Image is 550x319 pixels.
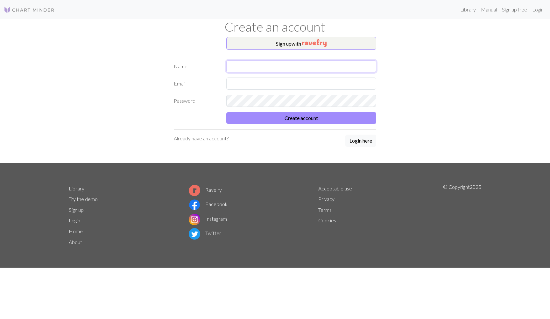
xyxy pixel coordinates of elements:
[499,3,530,16] a: Sign up free
[226,37,376,50] button: Sign upwith
[443,183,481,248] p: © Copyright 2025
[189,216,227,222] a: Instagram
[69,217,80,223] a: Login
[458,3,478,16] a: Library
[174,135,229,142] p: Already have an account?
[170,95,222,107] label: Password
[189,201,228,207] a: Facebook
[318,185,352,191] a: Acceptable use
[69,239,82,245] a: About
[318,217,336,223] a: Cookies
[189,228,200,240] img: Twitter logo
[189,214,200,225] img: Instagram logo
[189,230,221,236] a: Twitter
[69,228,83,234] a: Home
[189,199,200,211] img: Facebook logo
[69,207,84,213] a: Sign up
[318,207,332,213] a: Terms
[302,39,327,47] img: Ravelry
[170,78,222,90] label: Email
[226,112,376,124] button: Create account
[530,3,546,16] a: Login
[345,135,376,147] button: Login here
[478,3,499,16] a: Manual
[189,185,200,196] img: Ravelry logo
[170,60,222,72] label: Name
[65,19,485,34] h1: Create an account
[318,196,335,202] a: Privacy
[4,6,55,14] img: Logo
[69,196,98,202] a: Try the demo
[69,185,84,191] a: Library
[189,187,222,193] a: Ravelry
